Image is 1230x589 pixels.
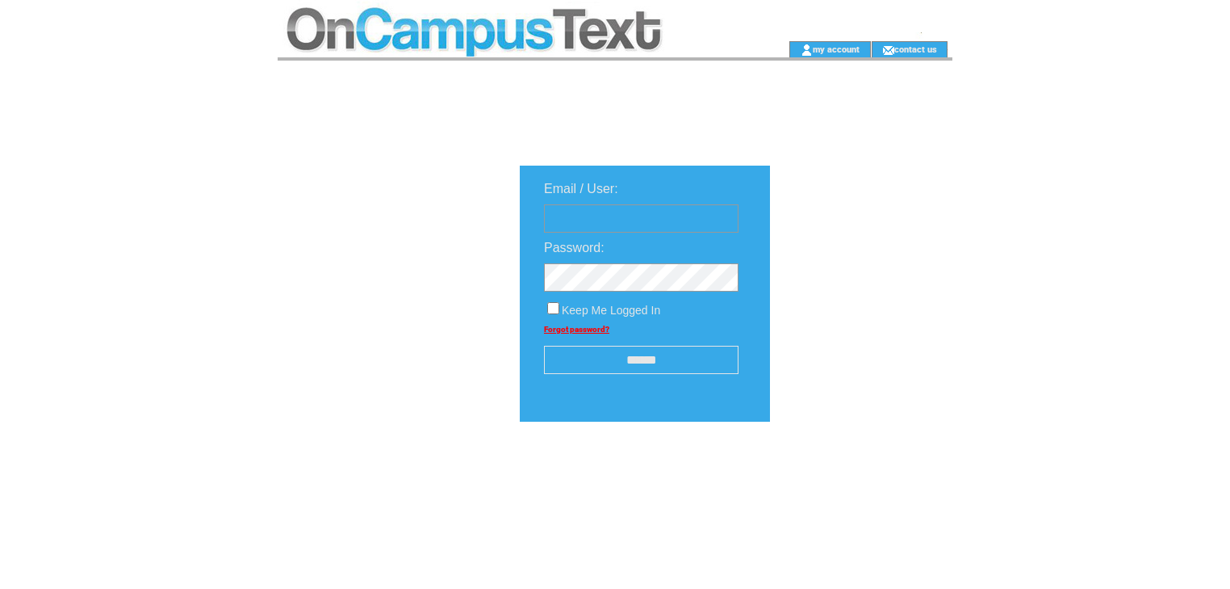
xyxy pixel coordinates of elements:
[894,44,937,54] a: contact us
[562,304,660,317] span: Keep Me Logged In
[882,44,894,57] img: contact_us_icon.gif;jsessionid=48EF0C99BDE74A3292C81605240D159B
[544,182,618,196] span: Email / User:
[817,462,897,482] img: transparent.png;jsessionid=48EF0C99BDE74A3292C81605240D159B
[544,241,605,255] span: Password:
[813,44,860,54] a: my account
[801,44,813,57] img: account_icon.gif;jsessionid=48EF0C99BDE74A3292C81605240D159B
[544,325,609,334] a: Forgot password?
